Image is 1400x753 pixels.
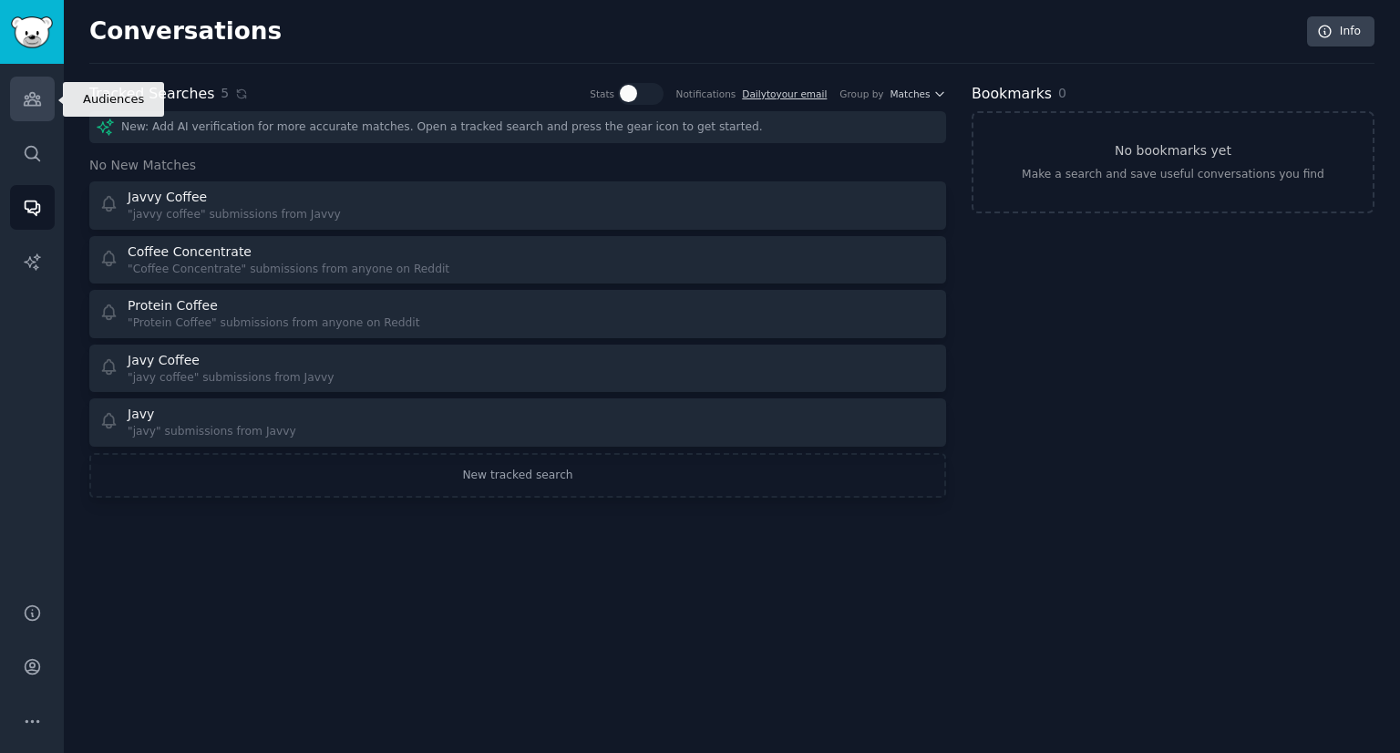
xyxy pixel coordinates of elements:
a: Info [1307,16,1374,47]
img: GummySearch logo [11,16,53,48]
div: New: Add AI verification for more accurate matches. Open a tracked search and press the gear icon... [89,111,946,143]
div: Javy Coffee [128,351,200,370]
div: Group by [839,88,883,100]
a: Dailytoyour email [742,88,827,99]
h2: Bookmarks [972,83,1052,106]
div: "javy coffee" submissions from Javvy [128,370,334,387]
span: 0 [1058,86,1066,100]
div: Stats [590,88,614,100]
a: No bookmarks yetMake a search and save useful conversations you find [972,111,1374,213]
button: Matches [890,88,946,100]
div: Coffee Concentrate [128,242,252,262]
h2: Conversations [89,17,282,46]
div: "Protein Coffee" submissions from anyone on Reddit [128,315,420,332]
h2: Tracked Searches [89,83,214,106]
span: Matches [890,88,931,100]
h3: No bookmarks yet [1115,141,1231,160]
div: Javvy Coffee [128,188,207,207]
a: Javy"javy" submissions from Javvy [89,398,946,447]
a: Javvy Coffee"javvy coffee" submissions from Javvy [89,181,946,230]
div: "javvy coffee" submissions from Javvy [128,207,341,223]
div: Make a search and save useful conversations you find [1022,167,1324,183]
span: No New Matches [89,156,196,175]
a: Protein Coffee"Protein Coffee" submissions from anyone on Reddit [89,290,946,338]
a: New tracked search [89,453,946,499]
span: 5 [221,84,229,103]
div: "javy" submissions from Javvy [128,424,296,440]
div: "Coffee Concentrate" submissions from anyone on Reddit [128,262,449,278]
div: Notifications [676,88,736,100]
a: Coffee Concentrate"Coffee Concentrate" submissions from anyone on Reddit [89,236,946,284]
a: Javy Coffee"javy coffee" submissions from Javvy [89,345,946,393]
div: Javy [128,405,154,424]
div: Protein Coffee [128,296,218,315]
